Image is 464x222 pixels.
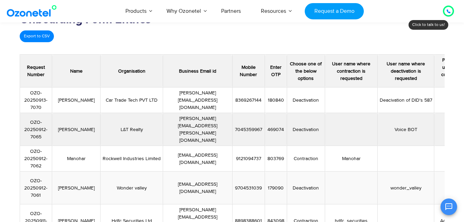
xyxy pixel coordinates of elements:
[20,172,52,204] td: OZO-20250912-7061
[52,146,101,172] td: Manohar
[287,172,325,204] td: Deactivation
[101,87,163,113] td: Car Trade Tech PVT LTD
[378,113,434,146] td: Voice BOT
[20,87,52,113] td: OZO-20250913-7070
[20,55,52,87] th: Request Number
[378,87,434,113] td: Deacivation of DID's 587
[441,198,457,215] button: Open chat
[265,172,287,204] td: 179090
[20,30,54,42] a: Export to CSV
[163,172,232,204] td: [EMAIL_ADDRESS][DOMAIN_NAME]
[325,146,378,172] td: Manohar
[20,146,52,172] td: OZO-20250912-7062
[163,87,232,113] td: [PERSON_NAME][EMAIL_ADDRESS][DOMAIN_NAME]
[287,113,325,146] td: Deactivation
[52,87,101,113] td: [PERSON_NAME]
[378,172,434,204] td: wonder_valley
[163,113,232,146] td: [PERSON_NAME][EMAIL_ADDRESS][PERSON_NAME][DOMAIN_NAME]
[101,172,163,204] td: Wonder valley
[101,146,163,172] td: Rockwell Industries Limited
[52,55,101,87] th: Name
[232,113,265,146] td: 7045359967
[378,55,434,87] th: User name where deactivation is requested
[305,3,364,19] a: Request a Demo
[287,146,325,172] td: Contraction
[232,87,265,113] td: 8369267144
[265,113,287,146] td: 469074
[265,146,287,172] td: 803769
[287,55,325,87] th: Choose one of the below options
[20,113,52,146] td: OZO-20250912-7065
[101,55,163,87] th: Organisation
[265,55,287,87] th: Enter OTP
[232,172,265,204] td: 9704531039
[232,146,265,172] td: 9121094737
[163,146,232,172] td: [EMAIL_ADDRESS][DOMAIN_NAME]
[52,172,101,204] td: [PERSON_NAME]
[52,113,101,146] td: [PERSON_NAME]
[325,55,378,87] th: User name where contraction is requested
[101,113,163,146] td: L&T Realty
[287,87,325,113] td: Deactivation
[163,55,232,87] th: Business Email id
[265,87,287,113] td: 180840
[232,55,265,87] th: Mobile Number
